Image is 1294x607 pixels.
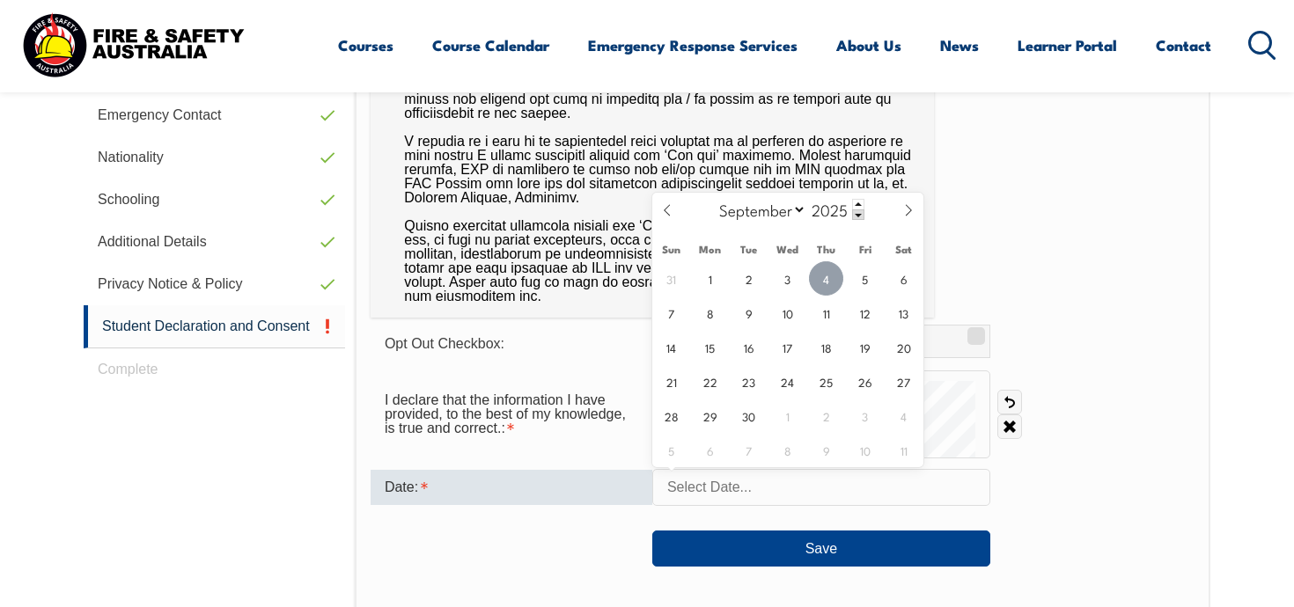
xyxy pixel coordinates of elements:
a: Undo [997,390,1022,414]
span: October 2, 2025 [809,399,843,433]
a: Course Calendar [432,22,549,69]
a: Student Declaration and Consent [84,305,345,348]
span: September 17, 2025 [770,330,805,364]
a: Emergency Response Services [588,22,798,69]
span: September 29, 2025 [693,399,727,433]
span: Sun [652,244,691,255]
a: Learner Portal [1018,22,1117,69]
input: Select Date... [652,469,990,506]
span: September 10, 2025 [770,296,805,330]
span: October 9, 2025 [809,433,843,467]
span: Wed [768,244,807,255]
span: October 1, 2025 [770,399,805,433]
span: September 22, 2025 [693,364,727,399]
span: September 14, 2025 [654,330,688,364]
span: Tue [730,244,768,255]
span: September 3, 2025 [770,261,805,296]
div: Date is required. [371,470,652,505]
span: Sat [885,244,923,255]
span: September 20, 2025 [886,330,921,364]
span: October 8, 2025 [770,433,805,467]
div: I declare that the information I have provided, to the best of my knowledge, is true and correct.... [371,384,652,445]
span: September 11, 2025 [809,296,843,330]
span: September 19, 2025 [848,330,882,364]
a: Nationality [84,136,345,179]
span: September 7, 2025 [654,296,688,330]
span: September 2, 2025 [732,261,766,296]
a: Contact [1156,22,1211,69]
span: September 9, 2025 [732,296,766,330]
span: October 3, 2025 [848,399,882,433]
span: September 5, 2025 [848,261,882,296]
span: Opt Out Checkbox: [385,336,504,351]
span: September 13, 2025 [886,296,921,330]
a: News [940,22,979,69]
a: Clear [997,414,1022,439]
span: October 10, 2025 [848,433,882,467]
span: Mon [691,244,730,255]
span: September 15, 2025 [693,330,727,364]
span: Fri [846,244,885,255]
span: September 16, 2025 [732,330,766,364]
a: Additional Details [84,221,345,263]
select: Month [711,198,807,221]
span: October 5, 2025 [654,433,688,467]
a: Schooling [84,179,345,221]
span: September 27, 2025 [886,364,921,399]
span: October 11, 2025 [886,433,921,467]
span: October 6, 2025 [693,433,727,467]
a: About Us [836,22,901,69]
span: October 7, 2025 [732,433,766,467]
span: Thu [807,244,846,255]
span: September 8, 2025 [693,296,727,330]
span: September 28, 2025 [654,399,688,433]
span: September 1, 2025 [693,261,727,296]
input: Year [806,199,864,220]
a: Emergency Contact [84,94,345,136]
button: Save [652,530,990,566]
span: September 23, 2025 [732,364,766,399]
a: Privacy Notice & Policy [84,263,345,305]
span: September 18, 2025 [809,330,843,364]
span: September 24, 2025 [770,364,805,399]
span: September 30, 2025 [732,399,766,433]
span: August 31, 2025 [654,261,688,296]
span: September 21, 2025 [654,364,688,399]
a: Courses [338,22,393,69]
span: September 26, 2025 [848,364,882,399]
span: October 4, 2025 [886,399,921,433]
span: September 6, 2025 [886,261,921,296]
span: September 4, 2025 [809,261,843,296]
span: September 25, 2025 [809,364,843,399]
span: September 12, 2025 [848,296,882,330]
